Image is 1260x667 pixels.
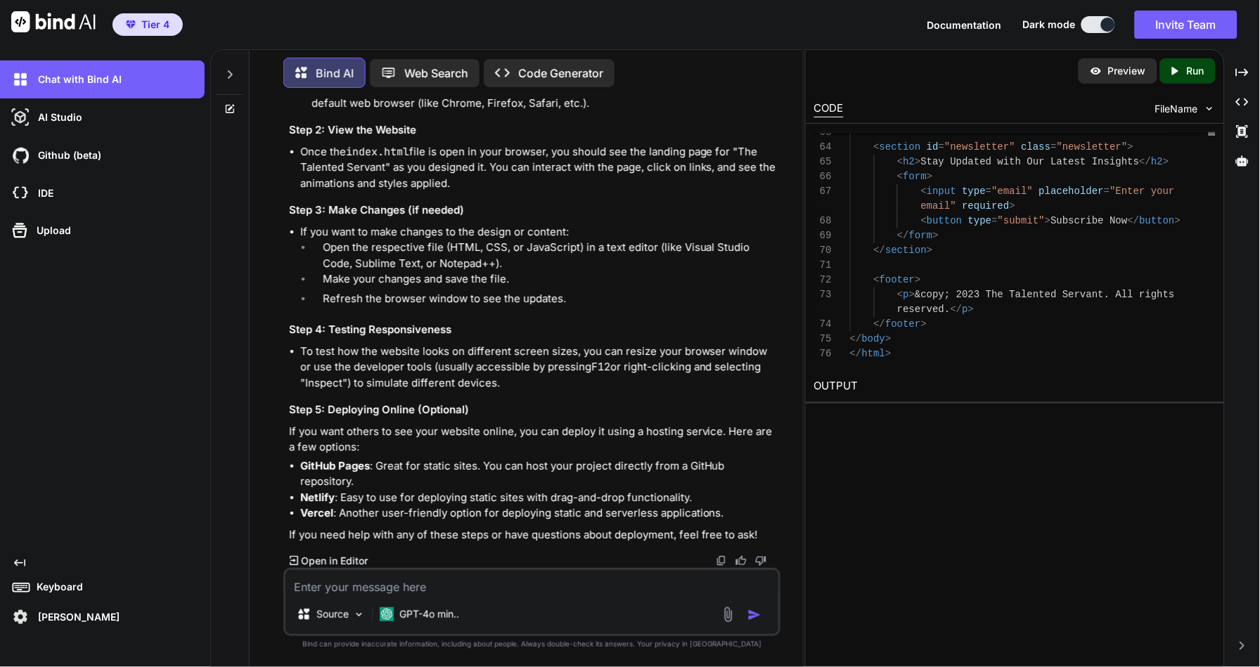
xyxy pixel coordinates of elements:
span: = [992,215,998,226]
span: > [921,318,927,330]
p: Run [1187,64,1204,78]
span: form [909,230,933,241]
img: preview [1090,65,1102,77]
div: 73 [814,287,832,302]
span: Dark mode [1023,18,1076,32]
img: githubDark [8,143,32,167]
span: h2 [904,156,915,167]
span: > [1163,156,1169,167]
img: darkAi-studio [8,105,32,129]
img: chevron down [1204,103,1216,115]
button: Invite Team [1135,11,1237,39]
p: Code Generator [518,65,603,82]
div: 65 [814,155,832,169]
span: > [1045,215,1050,226]
li: : Easy to use for deploying static sites with drag-and-drop functionality. [300,490,778,506]
h3: Step 4: Testing Responsiveness [289,322,778,338]
div: 71 [814,258,832,273]
p: [PERSON_NAME] [32,610,120,624]
h3: Step 3: Make Changes (if needed) [289,202,778,219]
p: Github (beta) [32,148,101,162]
span: </ [850,333,862,344]
span: &copy; 2023 The Talented Servant. All rights [915,289,1175,300]
strong: Netlify [300,491,335,504]
div: 67 [814,184,832,199]
span: body [862,333,886,344]
span: placeholder [1039,186,1104,197]
span: FileName [1155,102,1198,116]
button: Documentation [927,18,1002,32]
img: attachment [720,607,736,623]
span: reserved. [897,304,951,315]
img: cloudideIcon [8,181,32,205]
p: Chat with Bind AI [32,72,122,86]
span: button [927,215,962,226]
span: < [873,274,879,285]
img: Pick Models [353,609,365,621]
code: F12 [591,360,610,374]
span: </ [951,304,963,315]
span: "submit" [998,215,1045,226]
h3: Step 2: View the Website [289,122,778,138]
span: </ [873,318,885,330]
p: Open in Editor [301,554,368,568]
span: < [897,171,903,182]
span: < [897,156,903,167]
div: 69 [814,228,832,243]
span: = [1051,141,1057,153]
span: > [1128,141,1133,153]
div: 64 [814,140,832,155]
div: 70 [814,243,832,258]
button: premiumTier 4 [112,13,183,36]
p: Upload [31,224,71,238]
li: : Great for static sites. You can host your project directly from a GitHub repository. [300,458,778,490]
div: CODE [814,101,844,117]
img: settings [8,605,32,629]
p: Preview [1108,64,1146,78]
p: IDE [32,186,53,200]
span: > [1175,215,1181,226]
span: </ [873,245,885,256]
strong: GitHub Pages [300,459,370,472]
span: id [927,141,939,153]
strong: Vercel [300,506,333,519]
img: darkChat [8,67,32,91]
p: GPT-4o min.. [399,607,459,621]
span: < [921,186,927,197]
p: AI Studio [32,110,82,124]
span: > [968,304,974,315]
p: If you need help with any of these steps or have questions about deployment, feel free to ask! [289,527,778,543]
img: like [735,555,747,566]
li: Make your changes and save the file. [311,271,778,291]
p: Bind AI [316,65,354,82]
div: 76 [814,347,832,361]
span: "newsletter" [944,141,1015,153]
img: dislike [755,555,766,566]
span: </ [850,348,862,359]
span: > [933,230,939,241]
li: Refresh the browser window to see the updates. [311,291,778,311]
span: type [968,215,992,226]
span: email" [921,200,956,212]
span: "newsletter" [1057,141,1128,153]
span: class [1022,141,1051,153]
span: > [885,348,891,359]
span: < [873,141,879,153]
img: premium [126,20,136,29]
span: type [963,186,986,197]
div: 74 [814,317,832,332]
span: input [927,186,956,197]
li: If you want to make changes to the design or content: [300,224,778,311]
span: > [927,245,932,256]
p: If you want others to see your website online, you can deploy it using a hosting service. Here ar... [289,424,778,455]
img: icon [747,608,761,622]
span: form [904,171,927,182]
span: Stay Updated with Our Latest Insights [921,156,1140,167]
span: > [927,171,932,182]
span: html [862,348,886,359]
span: = [986,186,991,197]
p: Source [316,607,349,621]
span: footer [885,318,920,330]
div: 68 [814,214,832,228]
h3: Step 5: Deploying Online (Optional) [289,402,778,418]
